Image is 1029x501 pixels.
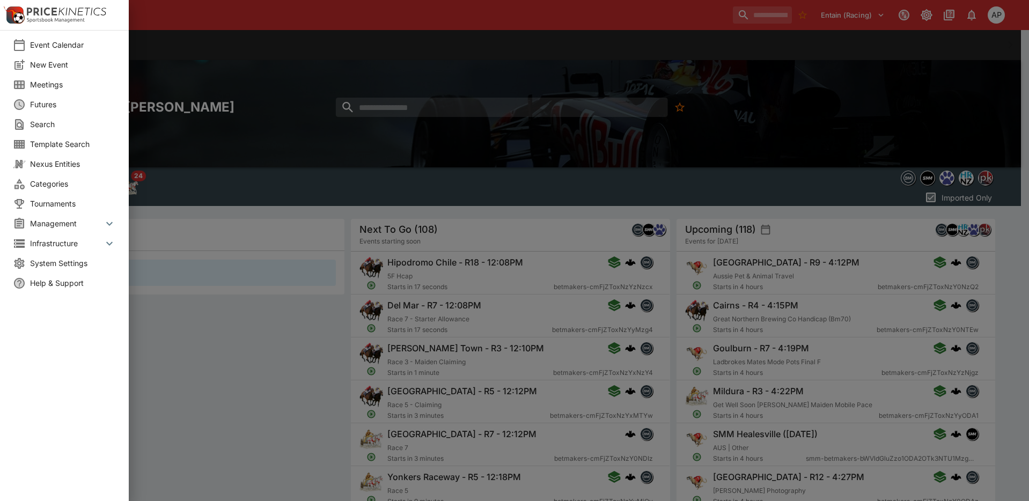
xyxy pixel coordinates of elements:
[30,99,116,110] span: Futures
[27,18,85,23] img: Sportsbook Management
[30,218,103,229] span: Management
[30,277,116,289] span: Help & Support
[30,158,116,170] span: Nexus Entities
[30,198,116,209] span: Tournaments
[30,257,116,269] span: System Settings
[30,119,116,130] span: Search
[3,4,25,26] img: PriceKinetics Logo
[30,178,116,189] span: Categories
[30,39,116,50] span: Event Calendar
[30,138,116,150] span: Template Search
[27,8,106,16] img: PriceKinetics
[30,79,116,90] span: Meetings
[30,59,116,70] span: New Event
[30,238,103,249] span: Infrastructure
